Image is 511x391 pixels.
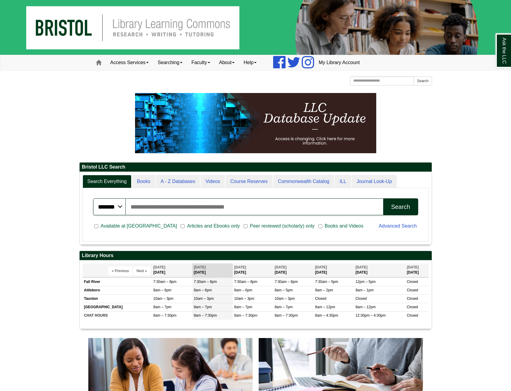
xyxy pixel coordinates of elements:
span: [DATE] [275,265,287,269]
a: Help [239,55,261,70]
span: [DATE] [194,265,206,269]
a: Commonwealth Catalog [273,175,334,188]
span: 8am – 6pm [194,288,212,292]
span: 9am – 1pm [355,288,374,292]
td: Attleboro [83,286,152,294]
a: ILL [335,175,351,188]
input: Articles and Ebooks only [181,224,185,229]
img: HTML tutorial [135,93,376,153]
button: Search [414,76,432,85]
a: Books [132,175,155,188]
a: Faculty [187,55,215,70]
h2: Bristol LLC Search [80,163,432,172]
span: 8am – 6pm [234,288,252,292]
th: [DATE] [314,263,354,277]
th: [DATE] [354,263,405,277]
span: 10am – 3pm [153,296,174,301]
span: Closed [355,296,367,301]
span: Peer reviewed (scholarly) only [248,222,317,230]
td: Fall River [83,278,152,286]
span: Books and Videos [322,222,366,230]
th: [DATE] [273,263,314,277]
span: 8am – 7pm [153,305,172,309]
a: Videos [200,175,225,188]
span: Closed [315,296,326,301]
span: Closed [407,313,418,318]
input: Available at [GEOGRAPHIC_DATA] [94,224,98,229]
span: 8am – 7:30pm [234,313,257,318]
a: Course Reserves [226,175,273,188]
button: « Previous [109,266,132,275]
span: 8am – 7:30pm [153,313,177,318]
a: Advanced Search [379,223,417,228]
td: Taunton [83,294,152,303]
span: Available at [GEOGRAPHIC_DATA] [98,222,179,230]
span: Articles and Ebooks only [185,222,242,230]
a: Journal Look-Up [352,175,397,188]
input: Peer reviewed (scholarly) only [244,224,248,229]
span: 12:30pm – 4:30pm [355,313,386,318]
td: [GEOGRAPHIC_DATA] [83,303,152,311]
span: Closed [407,288,418,292]
span: [DATE] [407,265,419,269]
span: 8am – 5pm [275,288,293,292]
span: [DATE] [315,265,327,269]
span: [DATE] [355,265,367,269]
th: [DATE] [405,263,428,277]
span: 8am – 4:30pm [315,313,338,318]
span: [DATE] [153,265,166,269]
span: 7:30am – 8pm [275,280,298,284]
input: Books and Videos [318,224,322,229]
span: 8am – 7:30pm [194,313,217,318]
th: [DATE] [233,263,273,277]
span: 8am – 12pm [315,305,335,309]
span: 7:30am – 8pm [234,280,257,284]
a: Searching [153,55,187,70]
span: 8am – 12pm [355,305,376,309]
th: [DATE] [152,263,192,277]
a: A - Z Databases [156,175,200,188]
div: Search [391,203,410,210]
span: 12pm – 5pm [355,280,376,284]
a: My Library Account [314,55,364,70]
span: 10am – 3pm [234,296,254,301]
span: 8am – 7pm [194,305,212,309]
span: 7:30am – 5pm [315,280,338,284]
h2: Library Hours [80,251,432,260]
a: About [215,55,239,70]
span: [DATE] [234,265,246,269]
span: Closed [407,296,418,301]
span: 8am – 6pm [153,288,172,292]
span: Closed [407,280,418,284]
span: 7:30am – 8pm [194,280,217,284]
button: Next » [133,266,150,275]
span: Closed [407,305,418,309]
span: 8am – 7pm [275,305,293,309]
span: 8am – 7pm [234,305,252,309]
span: 8am – 7:30pm [275,313,298,318]
a: Access Services [106,55,153,70]
span: 10am – 3pm [194,296,214,301]
a: Search Everything [83,175,132,188]
th: [DATE] [192,263,233,277]
button: Search [383,198,418,215]
span: 7:30am – 8pm [153,280,177,284]
td: CHAT HOURS [83,312,152,320]
span: 9am – 2pm [315,288,333,292]
span: 10am – 3pm [275,296,295,301]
